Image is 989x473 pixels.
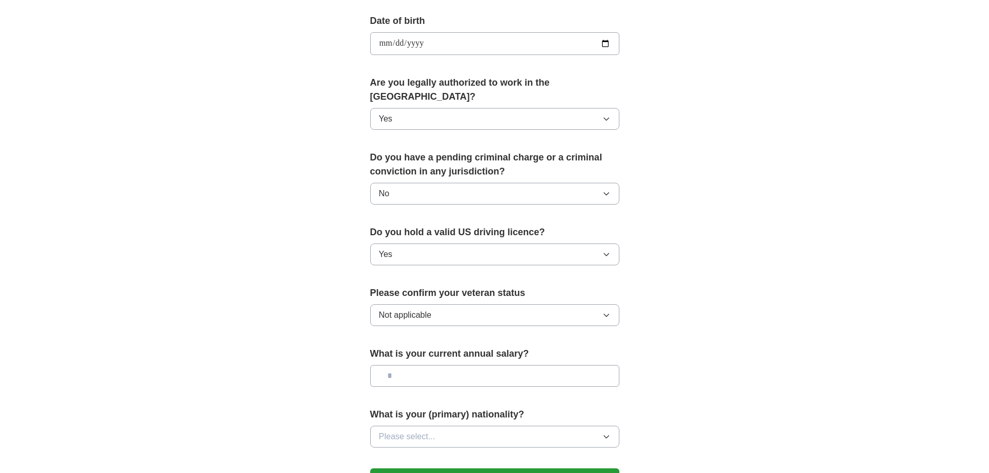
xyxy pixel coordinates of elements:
span: Please select... [379,430,436,443]
label: Do you hold a valid US driving licence? [370,225,619,239]
label: Date of birth [370,14,619,28]
span: Not applicable [379,309,431,321]
label: Are you legally authorized to work in the [GEOGRAPHIC_DATA]? [370,76,619,104]
button: Not applicable [370,304,619,326]
label: Please confirm your veteran status [370,286,619,300]
span: No [379,187,389,200]
label: What is your (primary) nationality? [370,408,619,422]
button: Yes [370,244,619,265]
button: No [370,183,619,205]
span: Yes [379,113,392,125]
label: What is your current annual salary? [370,347,619,361]
button: Yes [370,108,619,130]
span: Yes [379,248,392,261]
button: Please select... [370,426,619,448]
label: Do you have a pending criminal charge or a criminal conviction in any jurisdiction? [370,151,619,179]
